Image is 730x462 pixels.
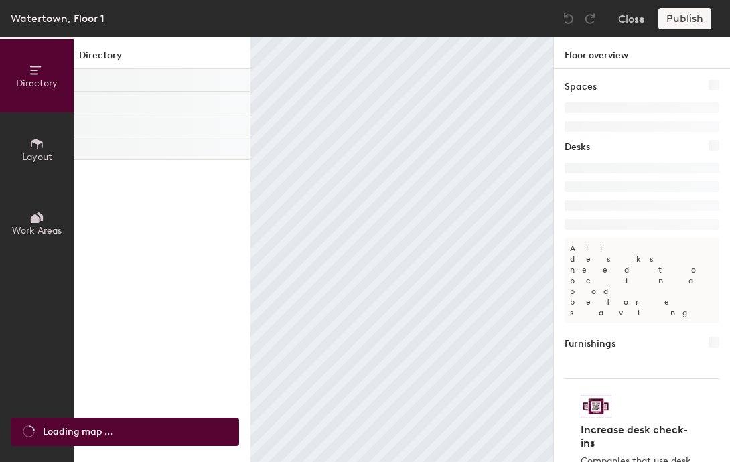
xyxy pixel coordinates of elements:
img: Redo [583,12,597,25]
span: Directory [16,78,58,89]
h1: Spaces [565,80,597,94]
span: Loading map ... [43,425,113,439]
img: Undo [562,12,575,25]
h1: Floor overview [554,37,730,69]
img: Sticker logo [581,395,611,418]
canvas: Map [250,37,553,462]
button: Close [618,8,645,29]
h1: Desks [565,140,590,155]
p: All desks need to be in a pod before saving [565,238,719,323]
span: Work Areas [12,225,62,236]
div: Watertown, Floor 1 [11,10,104,27]
span: Layout [22,151,52,163]
h4: Increase desk check-ins [581,423,695,450]
h1: Furnishings [565,337,615,352]
h1: Directory [74,48,250,69]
